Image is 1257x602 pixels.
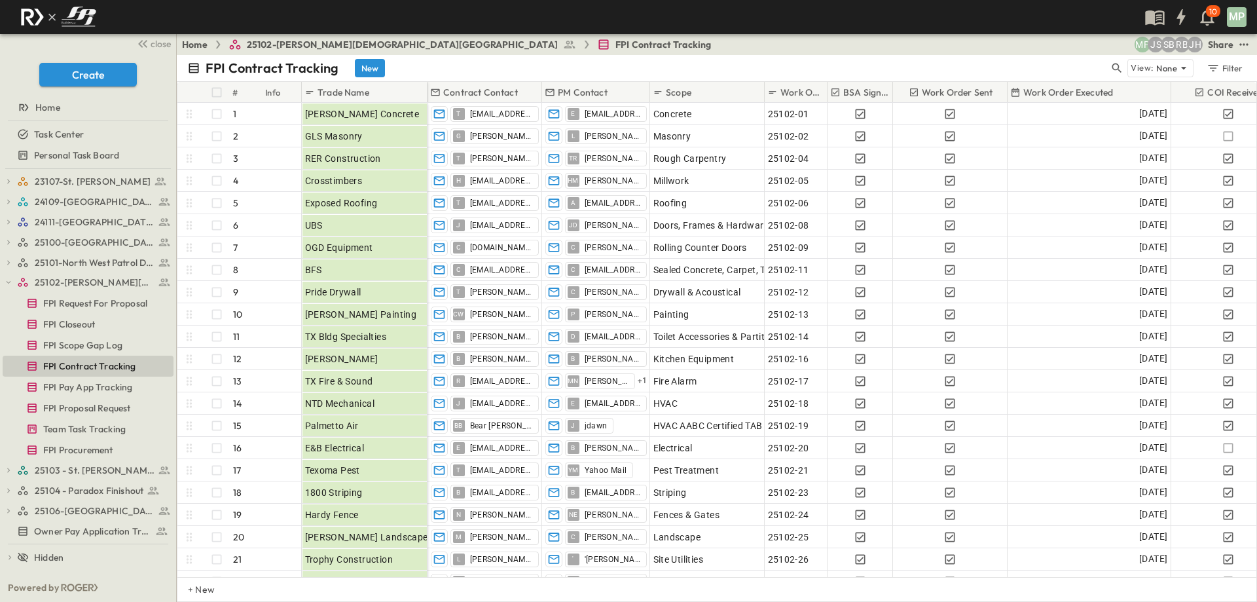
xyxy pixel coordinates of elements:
p: 16 [233,442,242,455]
nav: breadcrumbs [182,38,719,51]
span: [DATE] [1139,195,1167,210]
span: JD [569,225,578,225]
span: [PERSON_NAME][EMAIL_ADDRESS][PERSON_NAME][DOMAIN_NAME] [470,331,533,342]
div: Sterling Barnett (sterling@fpibuilders.com) [1161,37,1176,52]
p: 1 [233,107,236,121]
span: [PERSON_NAME][EMAIL_ADDRESS][DOMAIN_NAME] [470,153,533,164]
a: 25102-[PERSON_NAME][DEMOGRAPHIC_DATA][GEOGRAPHIC_DATA] [228,38,576,51]
span: [EMAIL_ADDRESS][DOMAIN_NAME] [585,487,641,498]
a: FPI Proposal Request [3,399,171,417]
p: 15 [233,419,242,432]
p: 19 [233,508,242,521]
span: B [571,447,575,448]
a: Home [3,98,171,117]
span: 24109-St. Teresa of Calcutta Parish Hall [35,195,155,208]
span: T [456,470,460,470]
span: FPI Contract Tracking [43,360,136,373]
span: [PERSON_NAME] [585,131,641,141]
span: 25102-26 [768,553,809,566]
span: [EMAIL_ADDRESS][DOMAIN_NAME] [470,443,533,453]
p: 5 [233,197,238,210]
span: [PERSON_NAME][EMAIL_ADDRESS][DOMAIN_NAME] [470,131,533,141]
p: 9 [233,286,238,299]
span: [DATE] [1139,552,1167,567]
span: UBS [305,219,323,232]
span: Owner Pay Application Tracking [34,525,150,538]
p: Scope [666,86,691,99]
span: '[PERSON_NAME]' [585,554,641,565]
div: 24109-St. Teresa of Calcutta Parish Halltest [3,191,173,212]
span: FPI Proposal Request [43,402,130,415]
div: Team Task Trackingtest [3,419,173,440]
p: 12 [233,352,242,366]
p: View: [1131,61,1154,75]
span: [PERSON_NAME][EMAIL_ADDRESS][DOMAIN_NAME] [470,510,533,520]
span: HM [568,180,579,181]
span: B [571,358,575,359]
span: 25102-25 [768,531,809,544]
p: Work Order Executed [1023,86,1113,99]
div: 24111-[GEOGRAPHIC_DATA]test [3,212,173,233]
span: [PERSON_NAME] [470,309,533,320]
span: [DATE] [1139,351,1167,366]
div: Jose Hurtado (jhurtado@fpibuilders.com) [1187,37,1203,52]
span: 25102-13 [768,308,809,321]
p: Contract Contact [443,86,518,99]
span: 25102-23 [768,486,809,499]
span: 25102-07 [768,575,809,588]
span: G [456,136,461,136]
p: Work Order Sent [922,86,993,99]
span: 25102-17 [768,375,809,388]
a: 25103 - St. [PERSON_NAME] Phase 2 [17,461,171,480]
p: 3 [233,152,238,165]
span: Pride Drywall [305,286,361,299]
span: [PERSON_NAME] [585,376,629,386]
span: C [456,269,461,270]
span: J [456,225,460,225]
div: 25100-Vanguard Prep Schooltest [3,232,173,253]
span: RER Construction [305,152,381,165]
a: Personal Task Board [3,146,171,164]
span: [PERSON_NAME][EMAIL_ADDRESS][DOMAIN_NAME] [585,354,641,364]
span: Electrical [653,442,693,455]
span: [DATE] [1139,307,1167,322]
span: [DATE] [1139,284,1167,299]
span: 25102-Christ The Redeemer Anglican Church [35,276,155,289]
span: [EMAIL_ADDRESS][DOMAIN_NAME] [470,376,533,386]
p: 11 [233,330,240,343]
p: 18 [233,486,242,499]
span: Damp Proofing & Sealants [653,575,767,588]
span: 25102-04 [768,152,809,165]
p: 20 [233,531,244,544]
p: 6 [233,219,238,232]
span: [DATE] [1139,396,1167,411]
span: 25102-12 [768,286,809,299]
span: 1800 Striping [305,486,363,499]
div: Monica Pruteanu (mpruteanu@fpibuilders.com) [1135,37,1150,52]
div: 25103 - St. [PERSON_NAME] Phase 2test [3,460,173,481]
span: [PERSON_NAME][EMAIL_ADDRESS][DOMAIN_NAME] [470,354,533,364]
span: Site Utilities [653,553,704,566]
span: jdawn [585,421,608,431]
span: FPI Procurement [43,443,113,457]
span: L [457,559,460,559]
span: Sealed Concrete, Carpet, Tile & Resilient Flooring [653,263,860,276]
a: 25101-North West Patrol Division [17,254,171,272]
button: Create [39,63,137,86]
span: [EMAIL_ADDRESS][DOMAIN_NAME] [470,176,533,186]
span: [PERSON_NAME][DOMAIN_NAME] [585,242,641,253]
p: 13 [233,375,242,388]
span: [EMAIL_ADDRESS][PERSON_NAME][DOMAIN_NAME] [585,331,641,342]
span: [DATE] [1139,485,1167,500]
a: FPI Contract Tracking [597,38,712,51]
div: FPI Scope Gap Logtest [3,335,173,356]
button: Filter [1201,59,1247,77]
span: [PERSON_NAME] [585,510,641,520]
div: Owner Pay Application Trackingtest [3,521,173,542]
